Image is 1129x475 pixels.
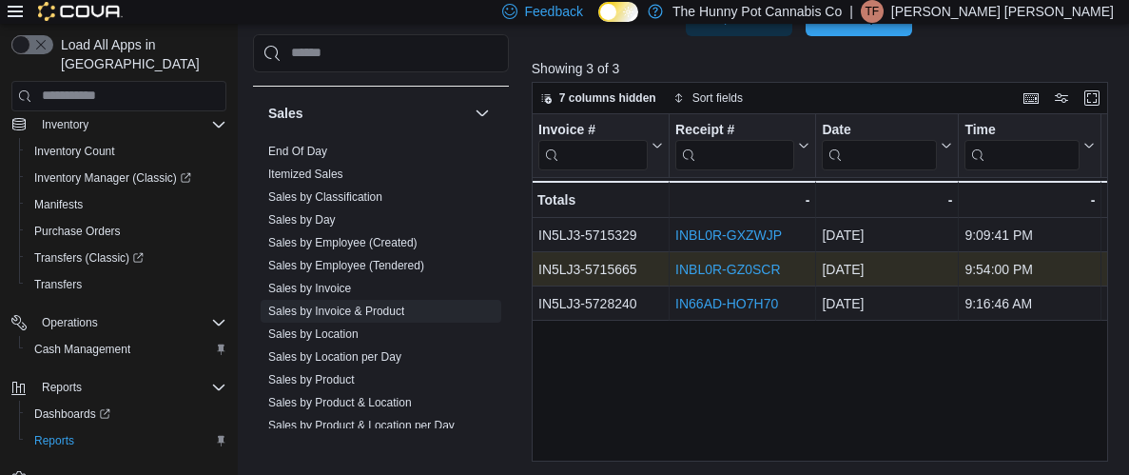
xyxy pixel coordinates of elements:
span: Transfers [34,277,82,292]
span: Sales by Classification [268,189,382,205]
img: Cova [38,2,123,21]
button: Reports [19,427,234,454]
span: Dashboards [27,403,226,426]
button: Sales [268,104,467,123]
input: Dark Mode [598,2,638,22]
span: Transfers [27,273,226,296]
a: Transfers (Classic) [19,245,234,271]
span: Purchase Orders [27,220,226,243]
div: Time [964,122,1080,170]
span: 7 columns hidden [559,90,656,106]
span: Reports [42,380,82,395]
button: Cash Management [19,336,234,363]
a: Sales by Location [268,327,359,341]
a: Sales by Employee (Tendered) [268,259,424,272]
div: [DATE] [822,224,952,247]
div: - [964,188,1095,211]
span: Sales by Location [268,327,359,342]
span: Load All Apps in [GEOGRAPHIC_DATA] [53,35,226,73]
span: Sales by Day [268,212,336,228]
span: Sort fields [692,90,743,106]
span: Inventory [42,117,88,132]
button: Operations [4,309,234,336]
span: Sales by Invoice & Product [268,304,404,319]
button: Inventory [4,111,234,138]
span: Sales by Location per Day [268,349,401,365]
button: Time [964,122,1095,170]
span: Itemized Sales [268,167,343,182]
span: Reports [27,429,226,452]
button: Transfers [19,271,234,298]
span: Inventory [34,113,226,136]
div: - [822,188,952,211]
a: Purchase Orders [27,220,128,243]
a: Inventory Manager (Classic) [19,165,234,191]
div: Totals [537,188,663,211]
a: Sales by Product [268,373,355,386]
a: Sales by Product & Location [268,396,412,409]
a: Sales by Product & Location per Day [268,419,455,432]
button: Invoice # [538,122,663,170]
button: Display options [1050,87,1073,109]
span: Sales by Employee (Tendered) [268,258,424,273]
span: Operations [34,311,226,334]
span: Cash Management [27,338,226,361]
a: Inventory Manager (Classic) [27,167,199,189]
a: Sales by Employee (Created) [268,236,418,249]
button: Inventory Count [19,138,234,165]
button: 7 columns hidden [533,87,664,109]
a: Sales by Classification [268,190,382,204]
button: Reports [4,374,234,401]
span: Transfers (Classic) [27,247,226,269]
button: Purchase Orders [19,218,234,245]
span: Reports [34,376,226,399]
div: Invoice # [538,122,648,170]
button: Sales [471,102,494,125]
a: Reports [27,429,82,452]
div: Receipt # URL [675,122,794,170]
button: Sort fields [666,87,750,109]
div: - [675,188,809,211]
span: Dashboards [34,406,110,422]
button: Reports [34,376,89,399]
a: IN66AD-HO7H70 [675,296,778,311]
div: [DATE] [822,258,952,281]
div: 9:09:41 PM [964,224,1095,247]
span: Manifests [34,197,83,212]
div: [DATE] [822,292,952,315]
span: Operations [42,315,98,330]
a: Transfers (Classic) [27,247,151,269]
button: Date [822,122,952,170]
div: Receipt # [675,122,794,140]
button: Receipt # [675,122,809,170]
span: Inventory Manager (Classic) [27,167,226,189]
span: Inventory Manager (Classic) [34,170,191,186]
div: 9:54:00 PM [964,258,1095,281]
a: Itemized Sales [268,168,343,181]
a: Inventory Count [27,140,123,163]
span: Purchase Orders [34,224,121,239]
a: Sales by Invoice [268,282,351,295]
div: IN5LJ3-5728240 [538,292,663,315]
span: Cash Management [34,342,130,357]
div: Date [822,122,937,170]
span: Inventory Count [27,140,226,163]
span: Feedback [525,2,583,21]
p: Showing 3 of 3 [532,59,1114,78]
div: Sales [253,140,509,467]
a: Transfers [27,273,89,296]
div: Date [822,122,937,140]
button: Keyboard shortcuts [1020,87,1042,109]
button: Operations [34,311,106,334]
span: Sales by Product [268,372,355,387]
div: 9:16:46 AM [964,292,1095,315]
span: Reports [34,433,74,448]
span: Transfers (Classic) [34,250,144,266]
div: IN5LJ3-5715665 [538,258,663,281]
a: Sales by Invoice & Product [268,305,404,318]
div: Invoice # [538,122,648,140]
a: Sales by Day [268,213,336,227]
button: Inventory [34,113,96,136]
span: Dark Mode [598,22,599,23]
div: IN5LJ3-5715329 [538,224,663,247]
